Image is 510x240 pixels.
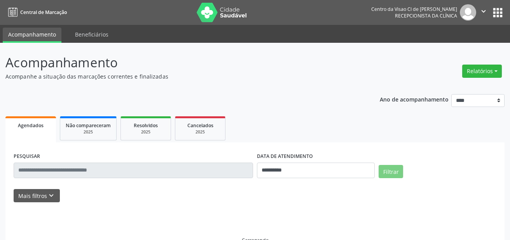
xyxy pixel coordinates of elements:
button: Relatórios [462,65,502,78]
label: PESQUISAR [14,151,40,163]
span: Central de Marcação [20,9,67,16]
span: Recepcionista da clínica [395,12,457,19]
div: 2025 [181,129,220,135]
a: Beneficiários [70,28,114,41]
i:  [479,7,488,16]
button: Filtrar [379,165,403,178]
div: Centro da Visao Cl de [PERSON_NAME] [371,6,457,12]
p: Ano de acompanhamento [380,94,449,104]
img: img [460,4,476,21]
p: Acompanhamento [5,53,355,72]
span: Cancelados [187,122,213,129]
label: DATA DE ATENDIMENTO [257,151,313,163]
div: 2025 [66,129,111,135]
i: keyboard_arrow_down [47,191,56,200]
span: Resolvidos [134,122,158,129]
button: apps [491,6,505,19]
p: Acompanhe a situação das marcações correntes e finalizadas [5,72,355,81]
span: Não compareceram [66,122,111,129]
a: Acompanhamento [3,28,61,43]
span: Agendados [18,122,44,129]
button:  [476,4,491,21]
div: 2025 [126,129,165,135]
button: Mais filtroskeyboard_arrow_down [14,189,60,203]
a: Central de Marcação [5,6,67,19]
